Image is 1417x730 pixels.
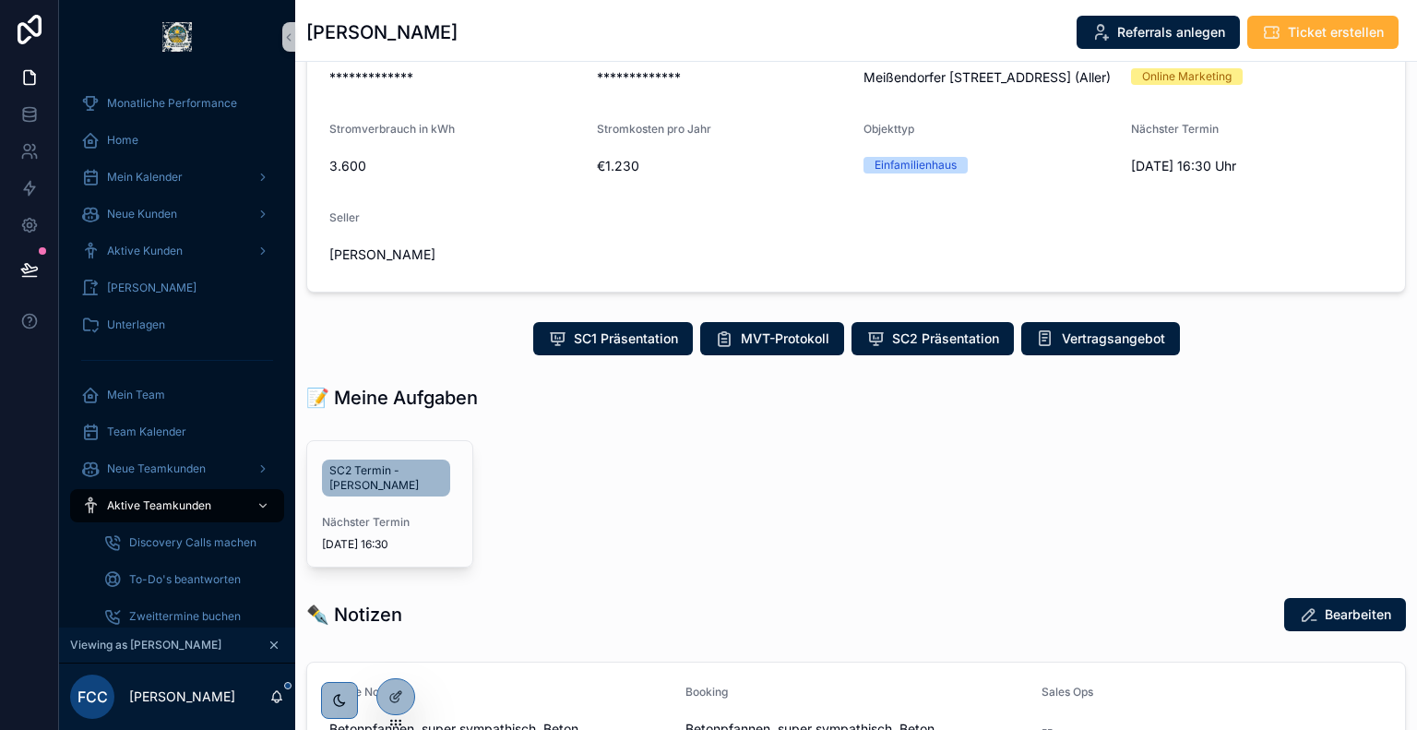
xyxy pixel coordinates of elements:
[107,244,183,258] span: Aktive Kunden
[863,68,1116,87] span: Meißendorfer [STREET_ADDRESS] (Aller)
[322,515,458,530] span: Nächster Termin
[92,526,284,559] a: Discovery Calls machen
[70,234,284,268] a: Aktive Kunden
[129,609,241,624] span: Zweittermine buchen
[329,210,360,224] span: Seller
[322,460,450,497] a: SC2 Termin - [PERSON_NAME]
[162,22,192,52] img: App logo
[70,415,284,449] a: Team Kalender
[329,245,582,264] span: [PERSON_NAME]
[1117,23,1225,42] span: Referrals anlegen
[875,157,957,174] div: Einfamilienhaus
[1325,605,1391,624] span: Bearbeiten
[107,207,177,221] span: Neue Kunden
[863,122,914,136] span: Objekttyp
[1288,23,1384,42] span: Ticket erstellen
[107,96,237,111] span: Monatliche Performance
[70,197,284,231] a: Neue Kunden
[1142,68,1232,85] div: Online Marketing
[92,563,284,596] a: To-Do's beantworten
[70,378,284,412] a: Mein Team
[70,638,221,652] span: Viewing as [PERSON_NAME]
[70,271,284,305] a: [PERSON_NAME]
[77,686,108,708] span: FCC
[70,452,284,485] a: Neue Teamkunden
[329,463,443,493] span: SC2 Termin - [PERSON_NAME]
[851,322,1014,355] button: SC2 Präsentation
[700,322,844,355] button: MVT-Protokoll
[107,170,183,185] span: Mein Kalender
[129,688,235,706] p: [PERSON_NAME]
[533,322,693,355] button: SC1 Präsentation
[129,572,241,587] span: To-Do's beantworten
[1062,329,1165,348] span: Vertragsangebot
[1247,16,1399,49] button: Ticket erstellen
[107,133,138,148] span: Home
[1284,598,1406,631] button: Bearbeiten
[574,329,678,348] span: SC1 Präsentation
[597,157,850,175] span: €1.230
[107,388,165,402] span: Mein Team
[1042,685,1093,699] span: Sales Ops
[306,602,402,628] h1: ✒️ Notizen
[107,317,165,332] span: Unterlagen
[129,535,256,550] span: Discovery Calls machen
[70,124,284,157] a: Home
[1077,16,1240,49] button: Referrals anlegen
[107,425,186,439] span: Team Kalender
[322,537,458,552] span: [DATE] 16:30
[107,498,211,513] span: Aktive Teamkunden
[1131,157,1384,175] span: [DATE] 16:30 Uhr
[70,489,284,522] a: Aktive Teamkunden
[70,161,284,194] a: Mein Kalender
[59,74,295,628] div: scrollable content
[329,685,405,699] span: Meine Notizen
[685,685,728,699] span: Booking
[306,19,458,45] h1: [PERSON_NAME]
[1131,122,1219,136] span: Nächster Termin
[107,281,196,295] span: [PERSON_NAME]
[329,157,582,175] span: 3.600
[92,600,284,633] a: Zweittermine buchen
[1021,322,1180,355] button: Vertragsangebot
[70,87,284,120] a: Monatliche Performance
[306,385,478,411] h1: 📝 Meine Aufgaben
[892,329,999,348] span: SC2 Präsentation
[329,122,455,136] span: Stromverbrauch in kWh
[70,308,284,341] a: Unterlagen
[741,329,829,348] span: MVT-Protokoll
[107,461,206,476] span: Neue Teamkunden
[597,122,711,136] span: Stromkosten pro Jahr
